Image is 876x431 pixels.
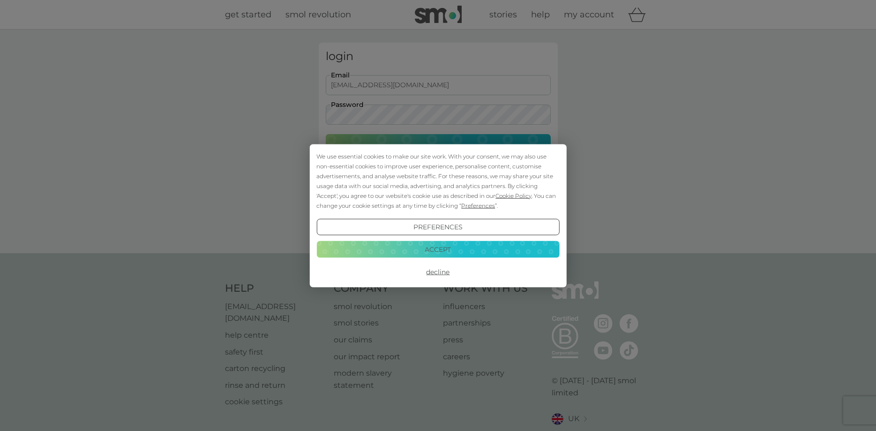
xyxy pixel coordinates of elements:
[495,192,532,199] span: Cookie Policy
[316,151,559,210] div: We use essential cookies to make our site work. With your consent, we may also use non-essential ...
[309,144,566,287] div: Cookie Consent Prompt
[316,264,559,280] button: Decline
[461,202,495,209] span: Preferences
[316,219,559,235] button: Preferences
[316,241,559,258] button: Accept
